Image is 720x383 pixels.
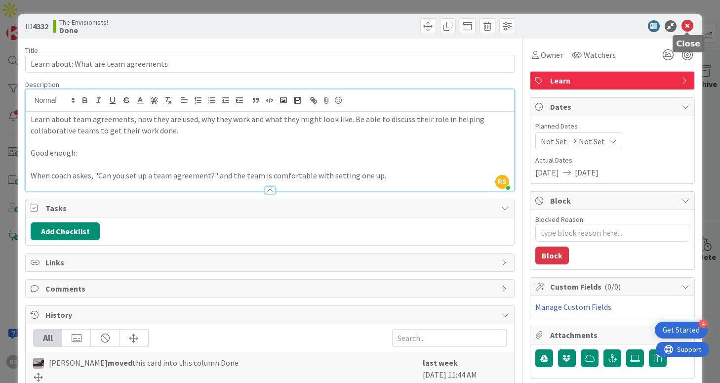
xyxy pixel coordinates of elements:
[604,282,621,292] span: ( 0/0 )
[550,101,677,113] span: Dates
[535,247,569,264] button: Block
[655,322,708,339] div: Open Get Started checklist, remaining modules: 4
[59,26,108,34] b: Done
[663,325,700,335] div: Get Started
[31,222,100,240] button: Add Checklist
[550,281,677,293] span: Custom Fields
[33,358,44,369] img: jB
[699,319,708,328] div: 4
[45,283,496,295] span: Comments
[49,357,239,369] span: [PERSON_NAME] this card into this column Done
[25,55,514,73] input: type card name here...
[575,167,599,178] span: [DATE]
[392,329,507,347] input: Search...
[541,49,563,61] span: Owner
[108,358,132,368] b: moved
[25,20,48,32] span: ID
[495,175,509,189] span: RS
[423,358,458,368] b: last week
[31,147,509,159] p: Good enough:
[535,155,689,166] span: Actual Dates
[21,1,45,13] span: Support
[45,256,496,268] span: Links
[59,18,108,26] span: The Envisionists!
[45,309,496,321] span: History
[45,202,496,214] span: Tasks
[584,49,616,61] span: Watchers
[34,330,62,346] div: All
[31,114,509,136] p: Learn about team agreements, how they are used, why they work and what they might look like. Be a...
[423,357,507,382] div: [DATE] 11:44 AM
[541,135,567,147] span: Not Set
[25,80,59,89] span: Description
[31,170,509,181] p: When coach askes, "Can you set up a team agreement?" and the team is comfortable with setting one...
[535,121,689,131] span: Planned Dates
[535,302,611,312] a: Manage Custom Fields
[550,75,677,86] span: Learn
[25,46,38,55] label: Title
[550,329,677,341] span: Attachments
[677,39,701,48] h5: Close
[33,21,48,31] b: 4332
[550,195,677,207] span: Block
[579,135,605,147] span: Not Set
[535,167,559,178] span: [DATE]
[535,215,583,224] label: Blocked Reason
